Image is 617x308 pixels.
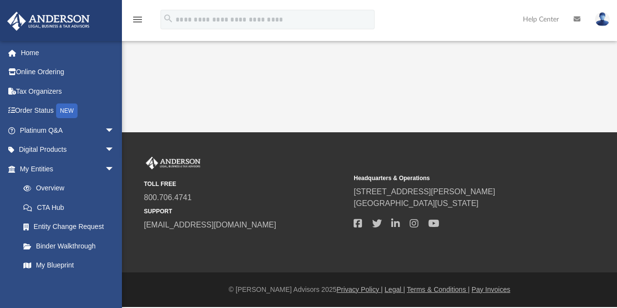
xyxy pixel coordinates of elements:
[385,286,405,293] a: Legal |
[7,101,129,121] a: Order StatusNEW
[105,159,124,179] span: arrow_drop_down
[56,103,78,118] div: NEW
[7,62,129,82] a: Online Ordering
[472,286,510,293] a: Pay Invoices
[595,12,610,26] img: User Pic
[122,285,617,295] div: © [PERSON_NAME] Advisors 2025
[7,121,129,140] a: Platinum Q&Aarrow_drop_down
[132,19,143,25] a: menu
[14,275,129,294] a: Tax Due Dates
[144,193,192,202] a: 800.706.4741
[163,13,174,24] i: search
[14,198,129,217] a: CTA Hub
[14,236,129,256] a: Binder Walkthrough
[144,207,347,216] small: SUPPORT
[354,199,478,207] a: [GEOGRAPHIC_DATA][US_STATE]
[7,43,129,62] a: Home
[354,187,495,196] a: [STREET_ADDRESS][PERSON_NAME]
[105,121,124,141] span: arrow_drop_down
[337,286,383,293] a: Privacy Policy |
[7,140,129,160] a: Digital Productsarrow_drop_down
[7,82,129,101] a: Tax Organizers
[14,179,129,198] a: Overview
[7,159,129,179] a: My Entitiesarrow_drop_down
[14,217,129,237] a: Entity Change Request
[144,221,276,229] a: [EMAIL_ADDRESS][DOMAIN_NAME]
[132,14,143,25] i: menu
[14,256,124,275] a: My Blueprint
[144,180,347,188] small: TOLL FREE
[144,157,202,169] img: Anderson Advisors Platinum Portal
[4,12,93,31] img: Anderson Advisors Platinum Portal
[354,174,557,183] small: Headquarters & Operations
[105,140,124,160] span: arrow_drop_down
[407,286,470,293] a: Terms & Conditions |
